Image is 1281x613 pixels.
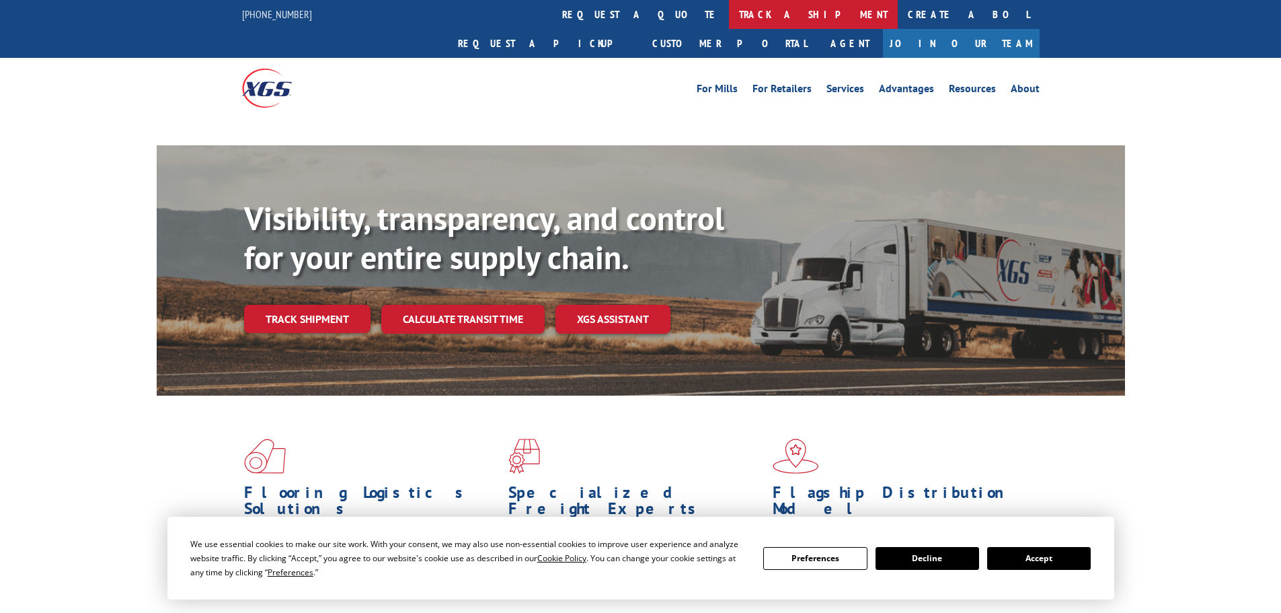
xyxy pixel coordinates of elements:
[244,439,286,474] img: xgs-icon-total-supply-chain-intelligence-red
[167,517,1114,600] div: Cookie Consent Prompt
[949,83,996,98] a: Resources
[752,83,812,98] a: For Retailers
[508,439,540,474] img: xgs-icon-focused-on-flooring-red
[773,439,819,474] img: xgs-icon-flagship-distribution-model-red
[1011,83,1040,98] a: About
[555,305,670,334] a: XGS ASSISTANT
[381,305,545,334] a: Calculate transit time
[537,552,586,564] span: Cookie Policy
[879,83,934,98] a: Advantages
[244,484,498,524] h1: Flooring Logistics Solutions
[190,537,747,579] div: We use essential cookies to make our site work. With your consent, we may also use non-essential ...
[773,484,1027,524] h1: Flagship Distribution Model
[697,83,738,98] a: For Mills
[987,547,1091,570] button: Accept
[244,305,371,333] a: Track shipment
[242,7,312,21] a: [PHONE_NUMBER]
[883,29,1040,58] a: Join Our Team
[817,29,883,58] a: Agent
[826,83,864,98] a: Services
[876,547,979,570] button: Decline
[244,197,724,278] b: Visibility, transparency, and control for your entire supply chain.
[508,484,763,524] h1: Specialized Freight Experts
[268,567,313,578] span: Preferences
[642,29,817,58] a: Customer Portal
[763,547,867,570] button: Preferences
[448,29,642,58] a: Request a pickup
